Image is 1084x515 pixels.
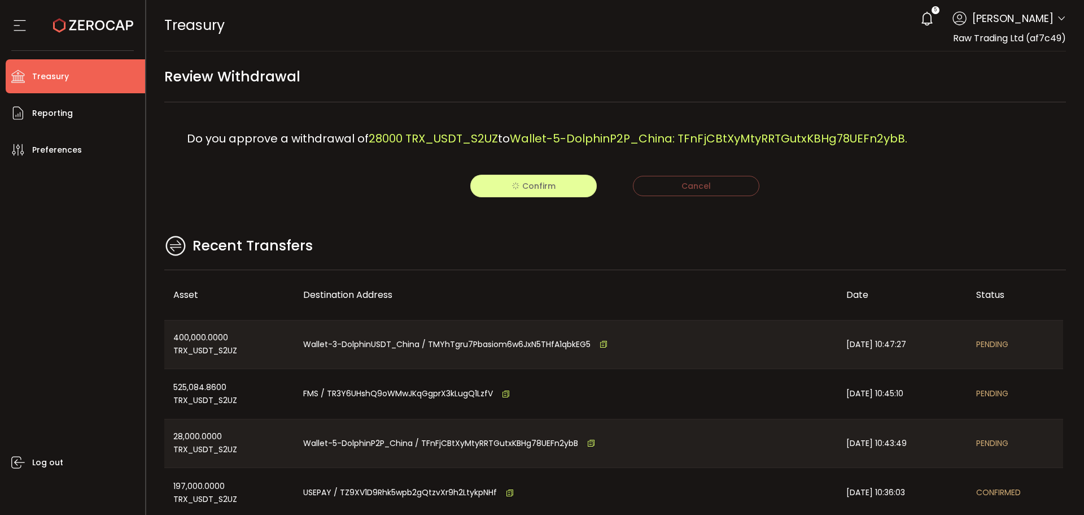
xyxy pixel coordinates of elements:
[32,105,73,122] span: Reporting
[976,437,1008,450] span: PENDING
[976,338,1008,351] span: PENDING
[303,486,497,499] span: USEPAY / TZ9XV1D9Rhk5wpb2gQtzvXr9h2LtykpNHf
[32,142,82,158] span: Preferences
[967,288,1063,301] div: Status
[164,64,300,89] span: Review Withdrawal
[303,437,578,450] span: Wallet-5-DolphinP2P_China / TFnFjCBtXyMtyRRTGutxKBHg78UEFn2ybB
[510,131,907,146] span: Wallet-5-DolphinP2P_China: TFnFjCBtXyMtyRRTGutxKBHg78UEFn2ybB.
[837,369,967,419] div: [DATE] 10:45:10
[164,369,294,419] div: 525,084.8600 TRX_USDT_S2UZ
[976,387,1008,400] span: PENDING
[837,288,967,301] div: Date
[187,131,369,146] span: Do you approve a withdrawal of
[303,338,591,351] span: Wallet-3-DolphinUSDT_China / TMYhTgru7Pbasiom6w6JxN5THfA1qbkEG5
[934,6,937,14] span: 5
[972,11,1054,26] span: [PERSON_NAME]
[303,387,493,400] span: FMS / TR3Y6UHshQ9oWMwJKqGgprX3kLugQ1LzfV
[837,419,967,468] div: [DATE] 10:43:49
[1028,461,1084,515] iframe: Chat Widget
[837,321,967,369] div: [DATE] 10:47:27
[976,486,1021,499] span: CONFIRMED
[164,419,294,468] div: 28,000.0000 TRX_USDT_S2UZ
[498,131,510,146] span: to
[164,321,294,369] div: 400,000.0000 TRX_USDT_S2UZ
[32,455,63,471] span: Log out
[193,235,313,257] span: Recent Transfers
[164,288,294,301] div: Asset
[369,131,498,146] span: 28000 TRX_USDT_S2UZ
[953,32,1066,45] span: Raw Trading Ltd (af7c49)
[294,288,837,301] div: Destination Address
[681,180,711,192] span: Cancel
[633,176,759,196] button: Cancel
[164,15,225,35] span: Treasury
[32,68,69,85] span: Treasury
